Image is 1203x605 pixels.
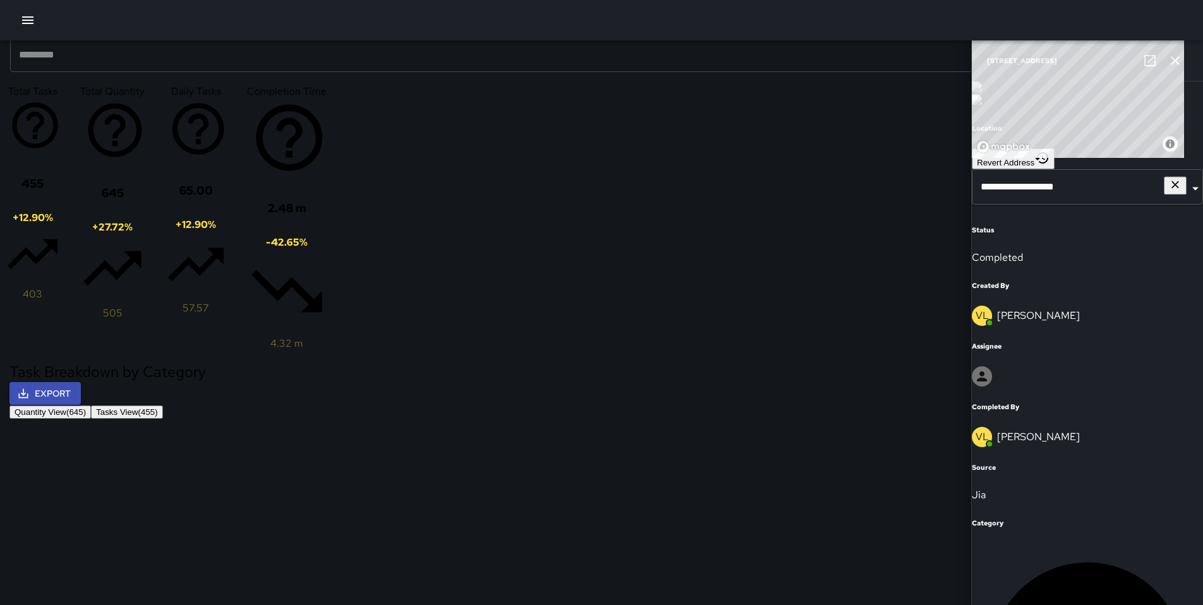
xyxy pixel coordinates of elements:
[162,175,229,206] h3: 65.00
[176,218,216,231] span: + 12.90 %
[23,287,42,301] span: 403
[80,85,145,98] span: Total Quantity
[103,306,123,320] span: 505
[9,362,1194,382] h5: Task Breakdown by Category
[91,405,163,419] button: Tasks View(455)
[183,301,209,314] span: 57.57
[9,382,81,405] button: Export
[171,85,221,98] span: Daily Tasks
[249,98,329,177] svg: Average time taken to complete tasks in the selected period, compared to the previous period.
[247,85,326,98] span: Completion Time
[266,236,308,249] span: -42.65 %
[78,177,147,208] h3: 645
[167,98,229,160] svg: Average number of tasks per day in the selected period, compared to the previous period.
[8,98,63,153] svg: Total number of tasks in the selected period, compared to the previous period.
[3,168,63,199] h3: 455
[976,429,989,445] p: VL
[270,337,303,350] span: 4.32 m
[8,85,57,98] span: Total Tasks
[9,405,91,419] button: Quantity View(645)
[83,98,147,162] svg: Total task quantity in the selected period, compared to the previous period.
[976,308,989,323] p: VL
[92,220,133,234] span: + 27.72 %
[13,211,53,224] span: + 12.90 %
[244,193,329,224] h3: 2.48 m
[1164,176,1187,195] button: Clear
